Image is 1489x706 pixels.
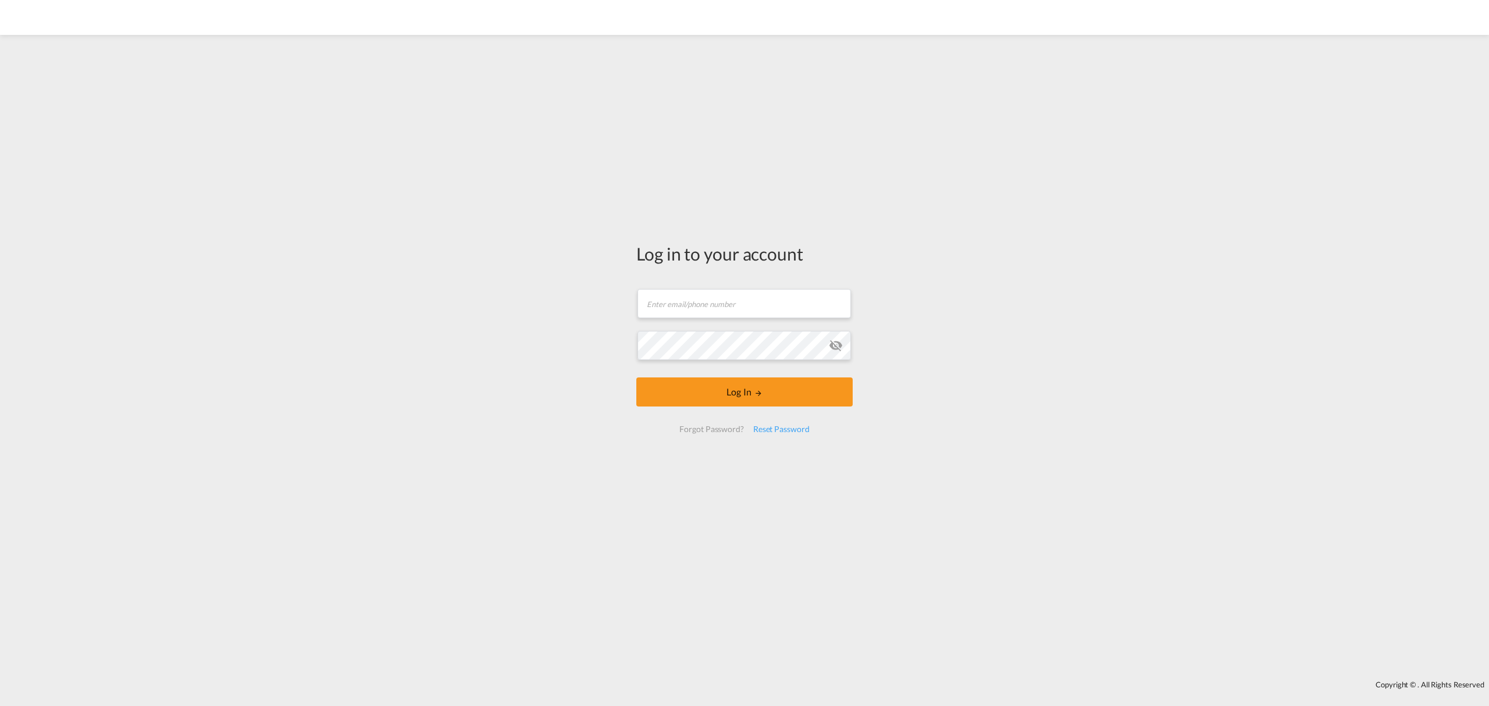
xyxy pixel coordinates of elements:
[749,419,814,440] div: Reset Password
[675,419,748,440] div: Forgot Password?
[636,241,853,266] div: Log in to your account
[637,289,851,318] input: Enter email/phone number
[636,377,853,407] button: LOGIN
[829,338,843,352] md-icon: icon-eye-off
